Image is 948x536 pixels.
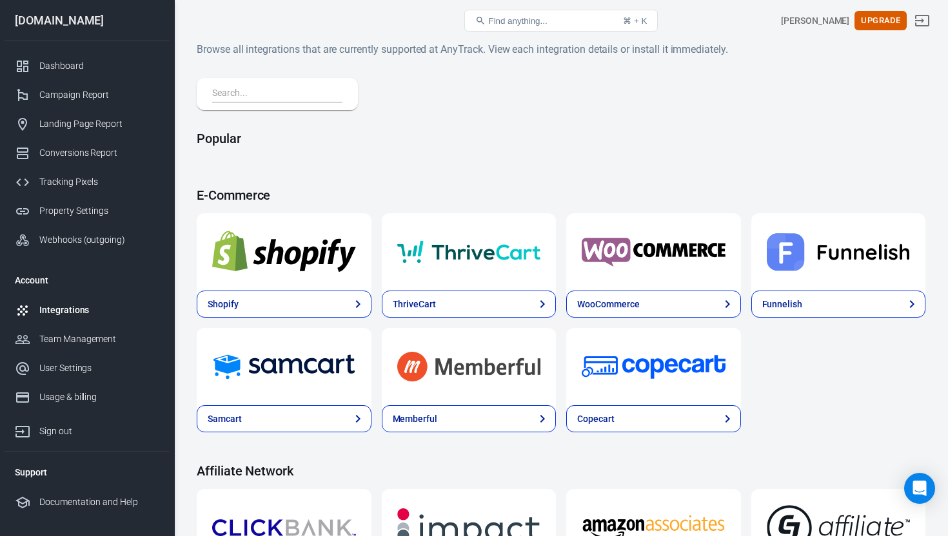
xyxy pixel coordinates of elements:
[566,213,741,291] a: WooCommerce
[39,361,159,375] div: User Settings
[5,457,170,488] li: Support
[5,52,170,81] a: Dashboard
[397,343,541,390] img: Memberful
[5,139,170,167] a: Conversions Report
[382,213,557,291] a: ThriveCart
[751,213,926,291] a: Funnelish
[393,412,438,426] div: Memberful
[39,146,159,160] div: Conversions Report
[197,187,925,203] h4: E-Commerce
[566,328,741,405] a: Copecart
[197,131,925,146] h4: Popular
[382,328,557,405] a: Memberful
[393,298,437,311] div: ThriveCart
[197,291,371,318] a: Shopify
[5,354,170,383] a: User Settings
[197,213,371,291] a: Shopify
[904,473,935,504] div: Open Intercom Messenger
[623,16,647,26] div: ⌘ + K
[5,167,170,196] a: Tracking Pixels
[382,291,557,318] a: ThriveCart
[197,41,925,57] h6: Browse all integrations that are currently supported at AnyTrack. View each integration details o...
[208,298,239,311] div: Shopify
[39,88,159,102] div: Campaign Report
[39,59,159,73] div: Dashboard
[39,390,159,404] div: Usage & billing
[767,229,911,275] img: Funnelish
[5,15,170,26] div: [DOMAIN_NAME]
[212,229,356,275] img: Shopify
[762,298,803,311] div: Funnelish
[582,229,726,275] img: WooCommerce
[39,332,159,346] div: Team Management
[197,328,371,405] a: Samcart
[577,298,639,311] div: WooCommerce
[582,343,726,390] img: Copecart
[39,303,159,317] div: Integrations
[382,405,557,432] a: Memberful
[39,495,159,509] div: Documentation and Help
[464,10,658,32] button: Find anything...⌘ + K
[781,14,849,28] div: Account id: Ghki4vdQ
[566,405,741,432] a: Copecart
[566,291,741,318] a: WooCommerce
[39,204,159,218] div: Property Settings
[854,11,907,31] button: Upgrade
[197,463,925,479] h4: Affiliate Network
[751,291,926,318] a: Funnelish
[5,225,170,254] a: Webhooks (outgoing)
[5,412,170,446] a: Sign out
[39,175,159,189] div: Tracking Pixels
[397,229,541,275] img: ThriveCart
[5,81,170,110] a: Campaign Report
[212,343,356,390] img: Samcart
[5,110,170,139] a: Landing Page Report
[577,412,615,426] div: Copecart
[208,412,242,426] div: Samcart
[488,16,547,26] span: Find anything...
[39,233,159,247] div: Webhooks (outgoing)
[39,117,159,131] div: Landing Page Report
[5,383,170,412] a: Usage & billing
[197,405,371,432] a: Samcart
[5,196,170,225] a: Property Settings
[5,296,170,325] a: Integrations
[39,425,159,438] div: Sign out
[907,5,938,36] a: Sign out
[5,325,170,354] a: Team Management
[212,86,337,102] input: Search...
[5,265,170,296] li: Account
